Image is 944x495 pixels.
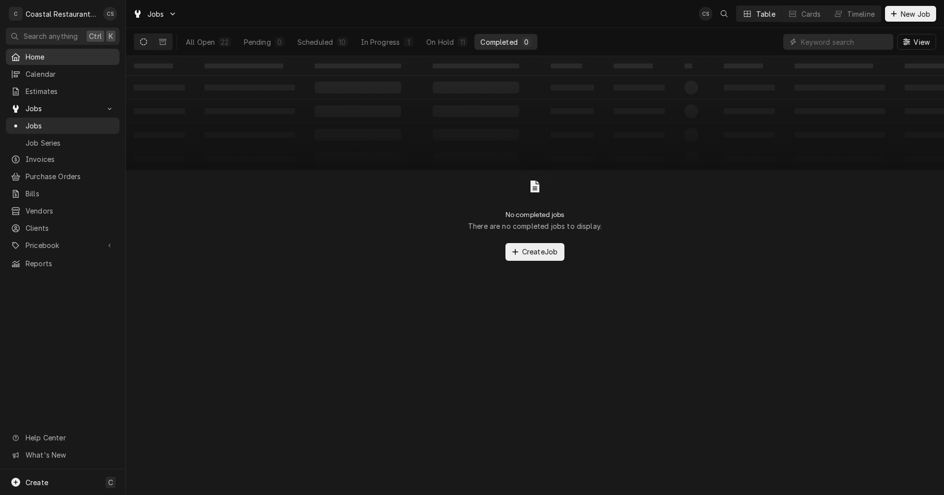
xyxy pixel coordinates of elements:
[244,37,271,47] div: Pending
[6,49,119,65] a: Home
[6,203,119,219] a: Vendors
[724,63,763,68] span: ‌
[699,7,712,21] div: CS
[26,69,115,79] span: Calendar
[129,6,181,22] a: Go to Jobs
[6,100,119,117] a: Go to Jobs
[801,9,821,19] div: Cards
[339,37,346,47] div: 10
[126,56,944,170] table: Completed Jobs List Loading
[885,6,936,22] button: New Job
[6,255,119,272] a: Reports
[756,9,775,19] div: Table
[26,86,115,96] span: Estimates
[26,171,115,182] span: Purchase Orders
[26,240,100,250] span: Pricebook
[6,220,119,236] a: Clients
[26,103,100,114] span: Jobs
[26,138,115,148] span: Job Series
[524,37,530,47] div: 0
[6,118,119,134] a: Jobs
[505,211,565,219] h2: No completed jobs
[847,9,875,19] div: Timeline
[406,37,412,47] div: 1
[26,52,115,62] span: Home
[6,430,119,446] a: Go to Help Center
[26,478,48,487] span: Create
[26,9,98,19] div: Coastal Restaurant Repair
[297,37,333,47] div: Scheduled
[103,7,117,21] div: CS
[795,63,873,68] span: ‌
[801,34,888,50] input: Keyword search
[468,221,602,231] p: There are no completed jobs to display.
[26,223,115,233] span: Clients
[614,63,653,68] span: ‌
[520,247,560,257] span: Create Job
[6,186,119,202] a: Bills
[684,63,692,68] span: ‌
[699,7,712,21] div: Chris Sockriter's Avatar
[551,63,582,68] span: ‌
[912,37,932,47] span: View
[221,37,229,47] div: 22
[716,6,732,22] button: Open search
[899,9,932,19] span: New Job
[480,37,517,47] div: Completed
[9,7,23,21] div: C
[147,9,164,19] span: Jobs
[315,63,401,68] span: ‌
[26,433,114,443] span: Help Center
[6,237,119,253] a: Go to Pricebook
[6,168,119,185] a: Purchase Orders
[26,121,115,131] span: Jobs
[26,450,114,460] span: What's New
[26,258,115,269] span: Reports
[433,63,519,68] span: ‌
[186,37,215,47] div: All Open
[26,206,115,216] span: Vendors
[108,477,113,488] span: C
[89,31,102,41] span: Ctrl
[6,83,119,99] a: Estimates
[6,66,119,82] a: Calendar
[134,63,173,68] span: ‌
[6,447,119,463] a: Go to What's New
[24,31,78,41] span: Search anything
[6,28,119,45] button: Search anythingCtrlK
[897,34,936,50] button: View
[103,7,117,21] div: Chris Sockriter's Avatar
[277,37,283,47] div: 0
[26,188,115,199] span: Bills
[361,37,400,47] div: In Progress
[460,37,466,47] div: 11
[505,243,564,261] button: CreateJob
[109,31,113,41] span: K
[205,63,283,68] span: ‌
[26,154,115,164] span: Invoices
[6,151,119,167] a: Invoices
[6,135,119,151] a: Job Series
[426,37,454,47] div: On Hold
